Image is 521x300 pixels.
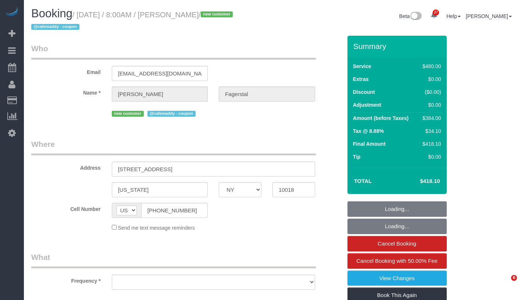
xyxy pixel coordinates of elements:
[219,87,315,102] input: Last Name
[353,42,443,50] h3: Summary
[420,63,441,70] div: $480.00
[353,127,384,135] label: Tax @ 8.88%
[347,253,447,269] a: Cancel Booking with 50.00% Fee
[353,101,381,109] label: Adjustment
[353,140,386,148] label: Final Amount
[112,87,208,102] input: First Name
[31,252,316,268] legend: What
[141,203,208,218] input: Cell Number
[347,271,447,286] a: View Changes
[26,203,106,213] label: Cell Number
[353,75,369,83] label: Extras
[353,114,408,122] label: Amount (before Taxes)
[118,225,195,231] span: Send me text message reminders
[420,88,441,96] div: ($0.00)
[398,178,440,184] h4: $418.10
[31,43,316,60] legend: Who
[399,13,422,19] a: Beta
[433,10,439,15] span: 27
[356,258,438,264] span: Cancel Booking with 50.00% Fee
[112,66,208,81] input: Email
[347,236,447,251] a: Cancel Booking
[147,111,196,117] span: @cafemaddy - coupon
[466,13,512,19] a: [PERSON_NAME]
[427,7,441,24] a: 27
[26,162,106,172] label: Address
[446,13,461,19] a: Help
[26,66,106,76] label: Email
[31,11,235,31] small: / [DATE] / 8:00AM / [PERSON_NAME]
[420,127,441,135] div: $34.10
[511,275,517,281] span: 6
[272,182,315,197] input: Zip Code
[353,88,375,96] label: Discount
[410,12,422,21] img: New interface
[353,153,361,160] label: Tip
[420,140,441,148] div: $418.10
[31,139,316,155] legend: Where
[496,275,514,293] iframe: Intercom live chat
[201,11,233,17] span: new customer
[26,275,106,285] label: Frequency *
[420,101,441,109] div: $0.00
[420,114,441,122] div: $384.00
[31,24,79,30] span: @cafemaddy - coupon
[353,63,371,70] label: Service
[112,111,144,117] span: new customer
[31,7,72,20] span: Booking
[420,153,441,160] div: $0.00
[420,75,441,83] div: $0.00
[354,178,372,184] strong: Total
[4,7,19,18] img: Automaid Logo
[26,87,106,96] label: Name *
[112,182,208,197] input: City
